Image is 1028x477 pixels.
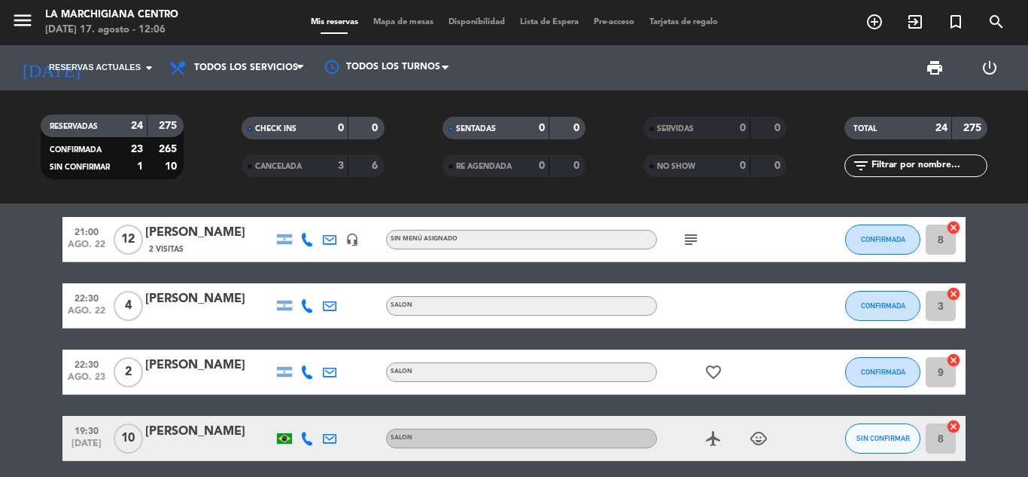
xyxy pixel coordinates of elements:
[145,356,273,375] div: [PERSON_NAME]
[704,363,722,381] i: favorite_border
[845,225,920,255] button: CONFIRMADA
[372,161,381,171] strong: 6
[539,123,545,133] strong: 0
[845,357,920,387] button: CONFIRMADA
[68,222,105,240] span: 21:00
[338,161,344,171] strong: 3
[657,125,694,133] span: SERVIDAS
[11,9,34,37] button: menu
[456,125,496,133] span: SENTADAS
[114,357,143,387] span: 2
[131,121,143,131] strong: 24
[441,18,512,26] span: Disponibilidad
[852,157,870,175] i: filter_list
[870,157,987,174] input: Filtrar por nombre...
[131,144,143,154] strong: 23
[981,59,999,77] i: power_settings_new
[926,59,944,77] span: print
[512,18,586,26] span: Lista de Espera
[145,422,273,442] div: [PERSON_NAME]
[114,291,143,321] span: 4
[391,236,458,242] span: Sin menú asignado
[159,144,180,154] strong: 265
[366,18,441,26] span: Mapa de mesas
[391,302,412,308] span: SALON
[345,233,359,246] i: headset_mic
[68,421,105,439] span: 19:30
[963,123,984,133] strong: 275
[391,368,412,375] span: SALON
[906,13,924,31] i: exit_to_app
[845,291,920,321] button: CONFIRMADA
[573,161,582,171] strong: 0
[946,419,961,434] i: cancel
[11,9,34,32] i: menu
[145,223,273,243] div: [PERSON_NAME]
[338,123,344,133] strong: 0
[45,23,178,38] div: [DATE] 17. agosto - 12:06
[539,161,545,171] strong: 0
[372,123,381,133] strong: 0
[856,434,910,442] span: SIN CONFIRMAR
[255,125,297,133] span: CHECK INS
[145,289,273,309] div: [PERSON_NAME]
[50,146,102,154] span: CONFIRMADA
[946,220,961,235] i: cancel
[194,63,298,73] span: Todos los servicios
[68,306,105,323] span: ago. 22
[159,121,180,131] strong: 275
[68,372,105,390] span: ago. 23
[682,231,700,249] i: subject
[68,240,105,257] span: ago. 22
[68,355,105,372] span: 22:30
[987,13,1005,31] i: search
[704,430,722,448] i: airplanemode_active
[68,289,105,306] span: 22:30
[774,161,783,171] strong: 0
[456,163,512,170] span: RE AGENDADA
[946,353,961,368] i: cancel
[935,123,947,133] strong: 24
[861,235,905,243] span: CONFIRMADA
[657,163,695,170] span: NO SHOW
[586,18,642,26] span: Pre-acceso
[845,423,920,454] button: SIN CONFIRMAR
[642,18,725,26] span: Tarjetas de regalo
[49,61,141,75] span: Reservas actuales
[774,123,783,133] strong: 0
[137,161,143,172] strong: 1
[750,430,768,448] i: child_care
[740,123,746,133] strong: 0
[45,8,178,23] div: La Marchigiana Centro
[114,423,143,454] span: 10
[947,13,965,31] i: turned_in_not
[255,163,302,170] span: CANCELADA
[861,368,905,376] span: CONFIRMADA
[391,435,412,441] span: SALON
[140,59,158,77] i: arrow_drop_down
[861,301,905,310] span: CONFIRMADA
[962,45,1017,90] div: LOG OUT
[68,439,105,456] span: [DATE]
[853,125,877,133] span: TOTAL
[303,18,366,26] span: Mis reservas
[946,286,961,301] i: cancel
[11,51,91,84] i: [DATE]
[865,13,884,31] i: add_circle_outline
[573,123,582,133] strong: 0
[50,123,98,130] span: RESERVADAS
[114,225,143,255] span: 12
[149,243,184,255] span: 2 Visitas
[50,164,110,171] span: SIN CONFIRMAR
[740,161,746,171] strong: 0
[165,161,180,172] strong: 10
